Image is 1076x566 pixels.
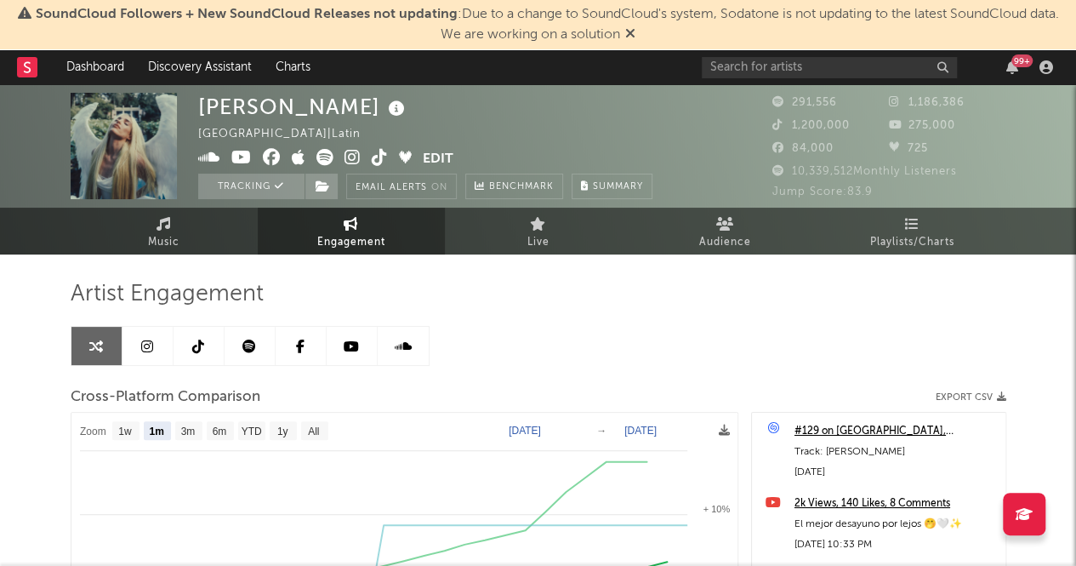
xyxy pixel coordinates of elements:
span: 10,339,512 Monthly Listeners [772,166,957,177]
span: 1,200,000 [772,120,850,131]
span: 291,556 [772,97,837,108]
button: Export CSV [936,392,1006,403]
text: → [596,425,606,437]
text: Zoom [80,426,106,437]
a: 2k Views, 140 Likes, 8 Comments [794,494,997,514]
span: Engagement [317,232,385,253]
div: [PERSON_NAME] [198,93,409,121]
a: Playlists/Charts [819,208,1006,254]
span: Summary [593,182,643,192]
span: 84,000 [772,143,834,154]
a: Audience [632,208,819,254]
div: [GEOGRAPHIC_DATA] | Latin [198,124,380,145]
text: All [308,426,319,437]
span: Dismiss [625,28,635,42]
div: [DATE] [794,462,997,483]
span: SoundCloud Followers + New SoundCloud Releases not updating [36,8,458,21]
button: Tracking [198,174,305,199]
a: #129 on [GEOGRAPHIC_DATA], [GEOGRAPHIC_DATA] [794,421,997,442]
text: YTD [241,426,261,437]
div: 99 + [1011,54,1033,67]
div: [DATE] 10:33 PM [794,535,997,555]
span: Artist Engagement [71,284,264,305]
button: Summary [572,174,652,199]
text: + 10% [703,504,730,514]
span: Playlists/Charts [870,232,954,253]
div: El mejor desayuno por lejos 🤭🤍✨ [794,514,997,535]
a: Benchmark [465,174,563,199]
button: Email AlertsOn [346,174,457,199]
text: [DATE] [509,425,541,437]
text: [DATE] [624,425,657,437]
span: Music [148,232,179,253]
a: Charts [264,50,322,84]
text: 1y [276,426,288,437]
div: Track: [PERSON_NAME] [794,442,997,462]
text: 6m [212,426,226,437]
text: 3m [180,426,195,437]
span: Jump Score: 83.9 [772,186,873,197]
a: Live [445,208,632,254]
span: Live [527,232,549,253]
a: Discovery Assistant [136,50,264,84]
button: 99+ [1006,60,1018,74]
a: Music [71,208,258,254]
button: Edit [423,149,453,170]
span: Benchmark [489,177,554,197]
em: On [431,183,447,192]
text: 1m [149,426,163,437]
span: 275,000 [889,120,955,131]
span: Cross-Platform Comparison [71,387,260,408]
a: Engagement [258,208,445,254]
span: : Due to a change to SoundCloud's system, Sodatone is not updating to the latest SoundCloud data.... [36,8,1059,42]
a: Dashboard [54,50,136,84]
input: Search for artists [702,57,957,78]
span: Audience [699,232,751,253]
span: 725 [889,143,928,154]
span: 1,186,386 [889,97,965,108]
text: 1w [118,426,132,437]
